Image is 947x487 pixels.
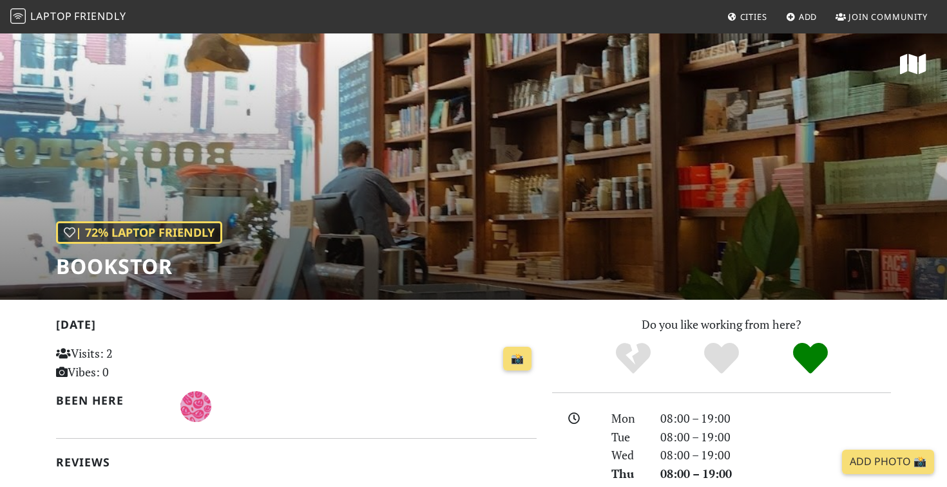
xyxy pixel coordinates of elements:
[848,11,928,23] span: Join Community
[604,464,653,483] div: Thu
[56,455,537,469] h2: Reviews
[56,344,206,381] p: Visits: 2 Vibes: 0
[56,394,165,407] h2: Been here
[74,9,126,23] span: Friendly
[180,398,211,413] span: Kato van der Pol
[653,428,899,446] div: 08:00 – 19:00
[677,341,766,376] div: Yes
[503,347,531,371] a: 📸
[56,318,537,336] h2: [DATE]
[830,5,933,28] a: Join Community
[766,341,855,376] div: Definitely!
[799,11,818,23] span: Add
[653,464,899,483] div: 08:00 – 19:00
[180,391,211,422] img: 5615-kato.jpg
[722,5,772,28] a: Cities
[842,450,934,474] a: Add Photo 📸
[740,11,767,23] span: Cities
[56,254,222,279] h1: Bookstor
[604,446,653,464] div: Wed
[552,315,891,334] p: Do you like working from here?
[653,446,899,464] div: 08:00 – 19:00
[10,8,26,24] img: LaptopFriendly
[30,9,72,23] span: Laptop
[604,428,653,446] div: Tue
[56,221,222,244] div: | 72% Laptop Friendly
[10,6,126,28] a: LaptopFriendly LaptopFriendly
[653,409,899,428] div: 08:00 – 19:00
[604,409,653,428] div: Mon
[781,5,823,28] a: Add
[589,341,678,376] div: No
